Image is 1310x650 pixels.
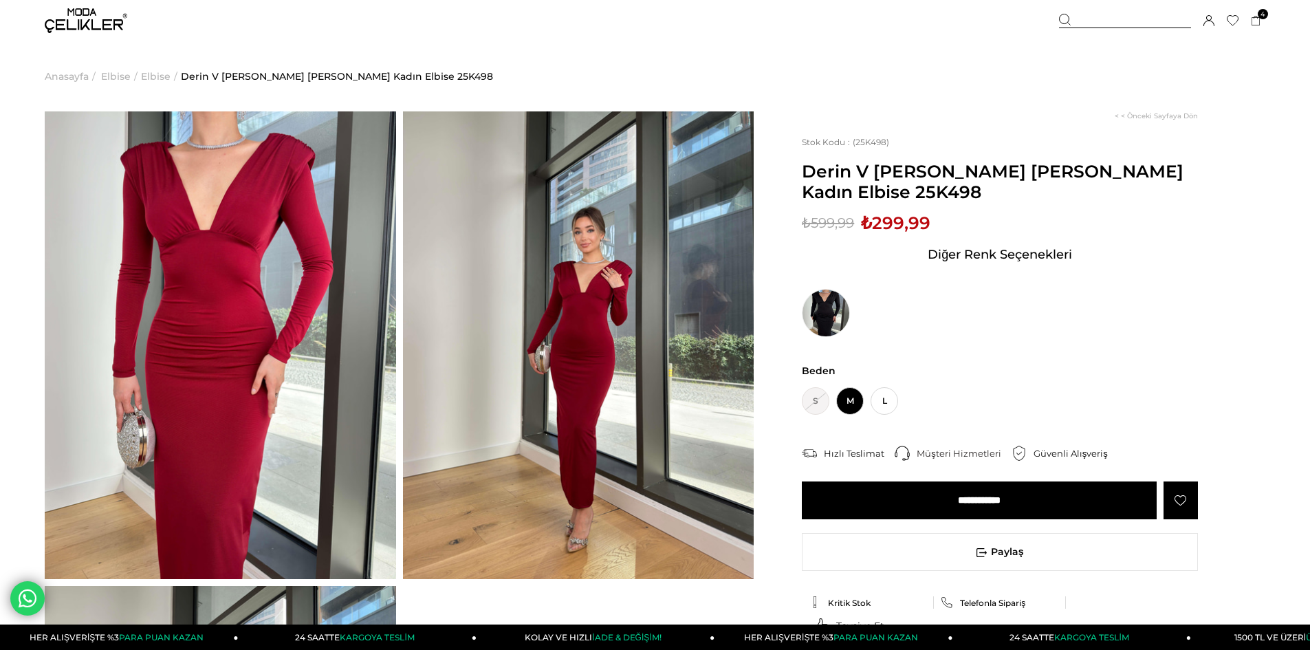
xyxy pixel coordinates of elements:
[45,41,99,111] li: >
[239,625,477,650] a: 24 SAATTEKARGOYA TESLİM
[833,632,918,642] span: PARA PUAN KAZAN
[861,213,930,233] span: ₺299,99
[836,387,864,415] span: M
[895,446,910,461] img: call-center.png
[960,598,1025,608] span: Telefonla Sipariş
[1054,632,1128,642] span: KARGOYA TESLİM
[45,111,396,579] img: John Elbise 25K498
[802,365,1198,377] span: Beden
[1034,447,1118,459] div: Güvenli Alışveriş
[1115,111,1198,120] a: < < Önceki Sayfaya Dön
[714,625,952,650] a: HER ALIŞVERİŞTE %3PARA PUAN KAZAN
[802,137,853,147] span: Stok Kodu
[824,447,895,459] div: Hızlı Teslimat
[119,632,204,642] span: PARA PUAN KAZAN
[828,598,871,608] span: Kritik Stok
[953,625,1191,650] a: 24 SAATTEKARGOYA TESLİM
[101,41,141,111] li: >
[340,632,414,642] span: KARGOYA TESLİM
[802,161,1198,202] span: Derin V [PERSON_NAME] [PERSON_NAME] Kadın Elbise 25K498
[101,41,131,111] a: Elbise
[403,111,754,579] img: John Elbise 25K498
[802,213,854,233] span: ₺599,99
[1258,9,1268,19] span: 4
[809,596,927,609] a: Kritik Stok
[141,41,171,111] a: Elbise
[45,41,89,111] a: Anasayfa
[1012,446,1027,461] img: security.png
[802,137,889,147] span: (25K498)
[477,625,714,650] a: KOLAY VE HIZLIİADE & DEĞİŞİM!
[917,447,1012,459] div: Müşteri Hizmetleri
[941,596,1059,609] a: Telefonla Sipariş
[45,8,127,33] img: logo
[802,289,850,337] img: Derin V Yaka Uzun Kol John Siyah Kadın Elbise 25K498
[141,41,181,111] li: >
[592,632,661,642] span: İADE & DEĞİŞİM!
[836,620,884,632] span: Tavsiye Et
[928,243,1072,266] span: Diğer Renk Seçenekleri
[803,534,1197,570] span: Paylaş
[1251,16,1261,26] a: 4
[802,387,829,415] span: S
[181,41,493,111] a: Derin V [PERSON_NAME] [PERSON_NAME] Kadın Elbise 25K498
[1164,481,1198,519] a: Favorilere Ekle
[802,446,817,461] img: shipping.png
[871,387,898,415] span: L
